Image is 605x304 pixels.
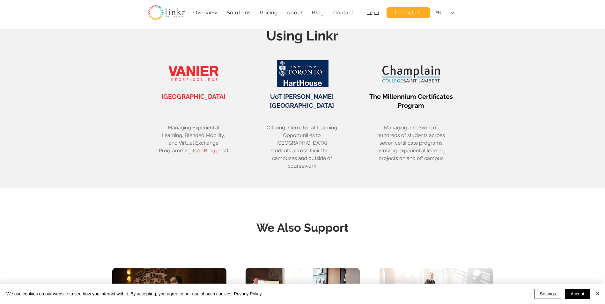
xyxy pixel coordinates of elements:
[234,291,262,296] a: Privacy Policy
[312,10,324,16] span: Blog
[260,10,278,16] span: Pricing
[369,93,453,109] a: The Millennium Certificates Program
[330,6,357,19] a: Contact
[256,221,349,234] span: We Also Support
[309,6,328,19] a: Blog
[190,6,221,19] a: Overview
[159,125,228,154] span: Managing Experiential Learning, Blended Mobility, and Virtual Exchange Programming ( )
[436,10,441,16] div: EN
[333,10,354,16] span: Contact
[161,93,225,100] a: [GEOGRAPHIC_DATA]
[223,6,254,19] div: Solutions
[267,125,337,169] a: Offering International Learning Opportunities to [GEOGRAPHIC_DATA] students across their three ca...
[6,291,262,297] span: We use cookies on our website to see how you interact with it. By accepting, you agree to our use...
[367,10,379,15] a: Login
[594,290,601,297] img: Close
[284,6,306,19] div: About
[395,9,422,16] span: Contact us!
[565,289,590,299] button: Accept
[190,6,357,19] nav: Site
[148,5,185,20] img: linkr_logo_transparentbg.png
[431,6,459,20] div: Language Selector: English
[227,10,251,16] span: Solutions
[287,10,303,16] span: About
[387,7,430,18] a: Contact us!
[194,148,227,154] a: see Blog post
[376,125,446,161] a: Managing a network of hundreds of students across seven certificate programs involving experienti...
[270,93,334,109] a: UoT [PERSON_NAME][GEOGRAPHIC_DATA]
[594,289,601,299] button: Close
[535,289,562,299] button: Settings
[257,6,281,19] a: Pricing
[193,10,218,16] span: Overview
